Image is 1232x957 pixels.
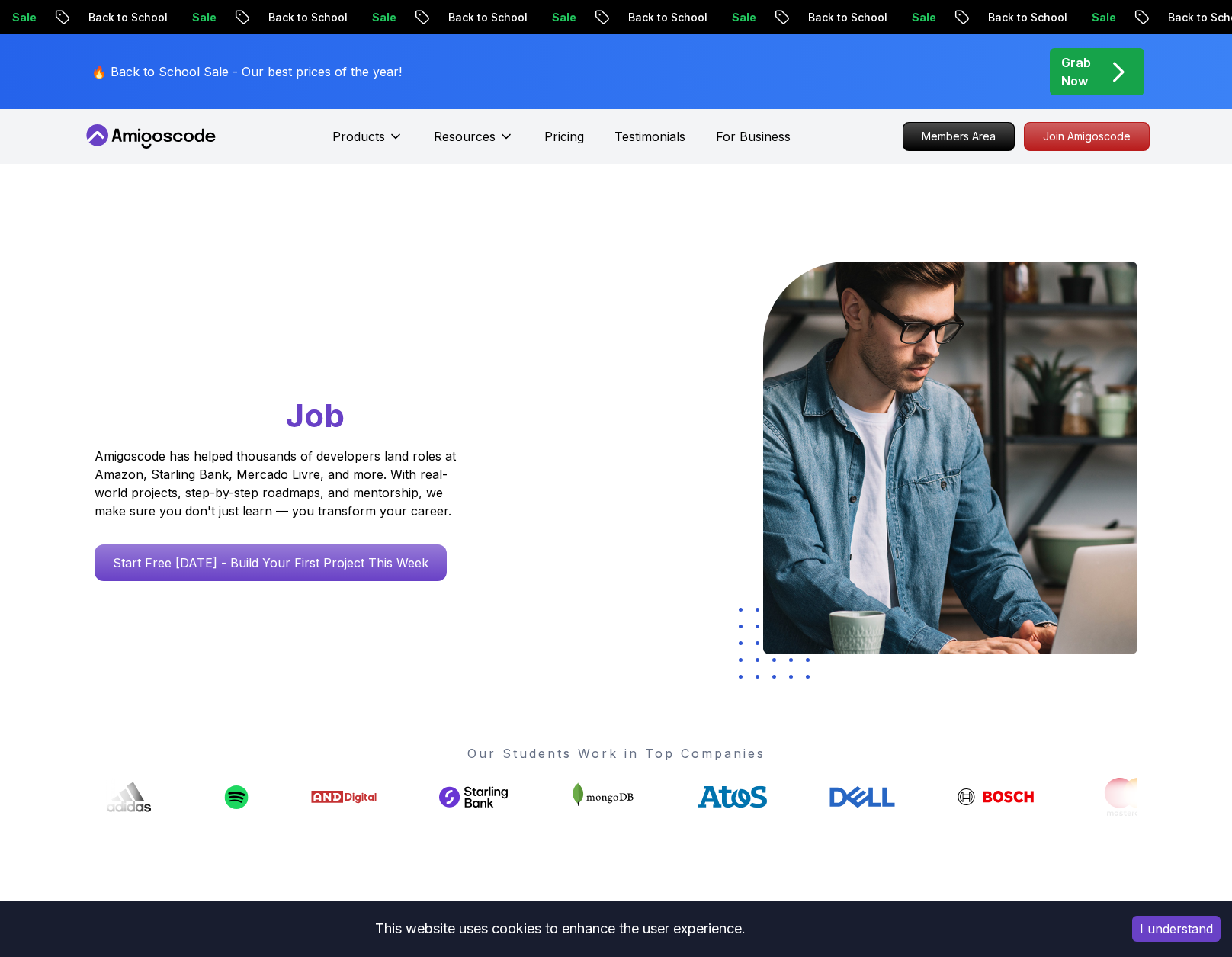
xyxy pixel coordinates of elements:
[1061,53,1091,90] p: Grab Now
[975,10,1079,25] p: Back to School
[286,396,345,435] span: Job
[434,127,496,146] p: Resources
[95,447,460,520] p: Amigoscode has helped thousands of developers land roles at Amazon, Starling Bank, Mercado Livre,...
[359,10,408,25] p: Sale
[1024,122,1150,151] a: Join Amigoscode
[763,262,1137,654] img: hero
[435,10,539,25] p: Back to School
[255,10,359,25] p: Back to School
[1079,10,1128,25] p: Sale
[544,127,584,146] a: Pricing
[434,127,514,158] button: Resources
[903,123,1014,150] p: Members Area
[899,10,948,25] p: Sale
[95,262,515,438] h1: Go From Learning to Hired: Master Java, Spring Boot & Cloud Skills That Get You the
[615,10,719,25] p: Back to School
[179,10,228,25] p: Sale
[75,10,179,25] p: Back to School
[95,744,1137,763] p: Our Students Work in Top Companies
[716,127,791,146] a: For Business
[11,912,1109,946] div: This website uses cookies to enhance the user experience.
[332,127,403,158] button: Products
[539,10,588,25] p: Sale
[903,122,1015,151] a: Members Area
[1025,123,1149,150] p: Join Amigoscode
[614,127,685,146] a: Testimonials
[719,10,768,25] p: Sale
[332,127,385,146] p: Products
[1132,916,1221,942] button: Accept cookies
[91,63,402,81] p: 🔥 Back to School Sale - Our best prices of the year!
[95,544,447,581] a: Start Free [DATE] - Build Your First Project This Week
[795,10,899,25] p: Back to School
